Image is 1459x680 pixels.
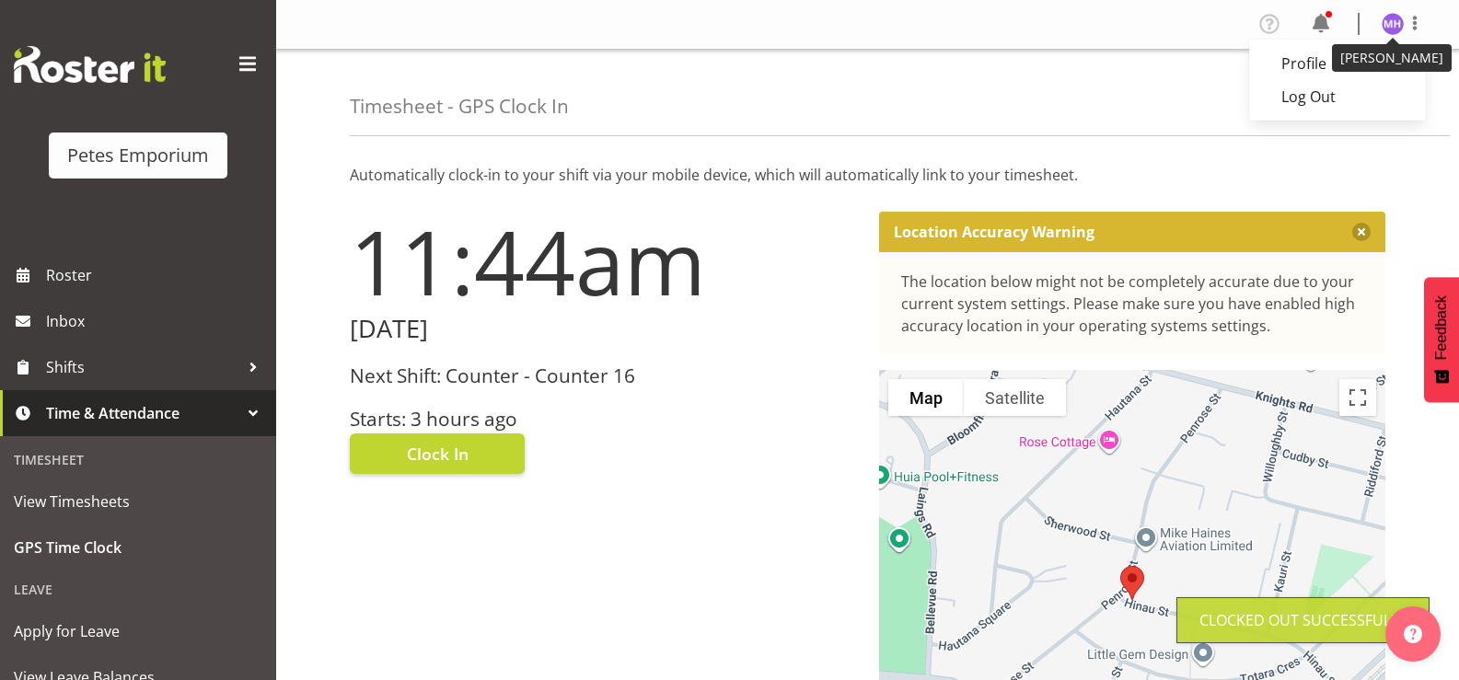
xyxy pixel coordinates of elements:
h3: Starts: 3 hours ago [350,409,857,430]
a: Log Out [1249,80,1426,113]
div: Clocked out Successfully [1199,609,1407,631]
span: GPS Time Clock [14,534,262,561]
button: Close message [1352,223,1371,241]
div: The location below might not be completely accurate due to your current system settings. Please m... [901,271,1364,337]
a: GPS Time Clock [5,524,272,571]
span: Apply for Leave [14,617,262,645]
img: mackenzie-halford4471.jpg [1382,13,1404,35]
h3: Next Shift: Counter - Counter 16 [350,365,857,386]
span: Roster [46,261,267,289]
button: Feedback - Show survey [1424,277,1459,402]
h2: [DATE] [350,315,857,343]
div: Leave [5,571,272,608]
span: Time & Attendance [46,399,239,427]
button: Show street map [888,379,964,416]
img: help-xxl-2.png [1404,625,1422,643]
button: Clock In [350,433,525,474]
span: Clock In [407,442,469,466]
button: Toggle fullscreen view [1339,379,1376,416]
div: Petes Emporium [67,142,209,169]
a: View Timesheets [5,478,272,524]
h4: Timesheet - GPS Clock In [350,96,569,117]
a: Apply for Leave [5,608,272,654]
img: Rosterit website logo [14,46,166,83]
p: Location Accuracy Warning [894,223,1094,241]
a: Profile [1249,47,1426,80]
button: Show satellite imagery [964,379,1066,416]
span: Shifts [46,353,239,381]
span: View Timesheets [14,488,262,515]
span: Inbox [46,307,267,335]
span: Feedback [1433,295,1450,360]
h1: 11:44am [350,212,857,311]
p: Automatically clock-in to your shift via your mobile device, which will automatically link to you... [350,164,1385,186]
div: Timesheet [5,441,272,478]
